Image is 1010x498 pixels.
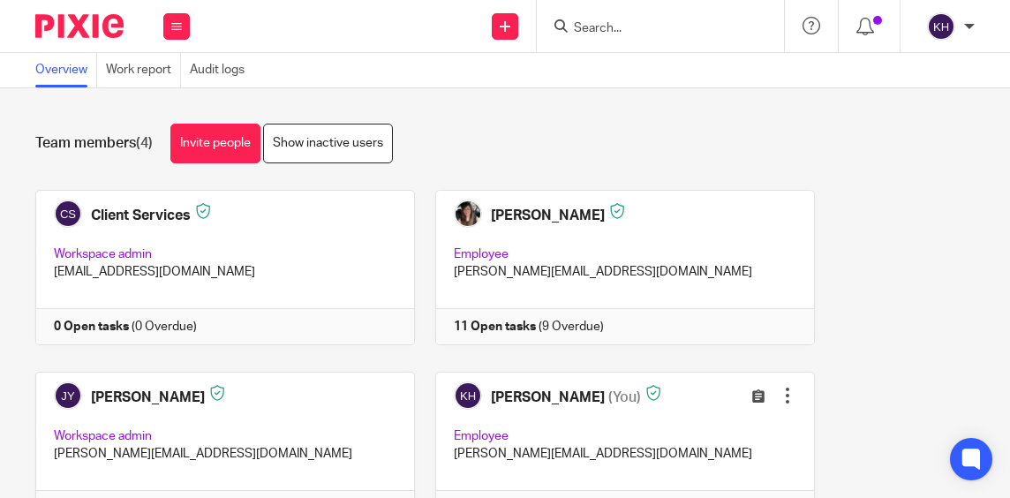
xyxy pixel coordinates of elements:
[572,21,731,37] input: Search
[136,136,153,150] span: (4)
[190,53,253,87] a: Audit logs
[263,124,393,163] a: Show inactive users
[927,12,955,41] img: svg%3E
[35,134,153,153] h1: Team members
[35,53,97,87] a: Overview
[170,124,260,163] a: Invite people
[35,14,124,38] img: Pixie
[106,53,181,87] a: Work report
